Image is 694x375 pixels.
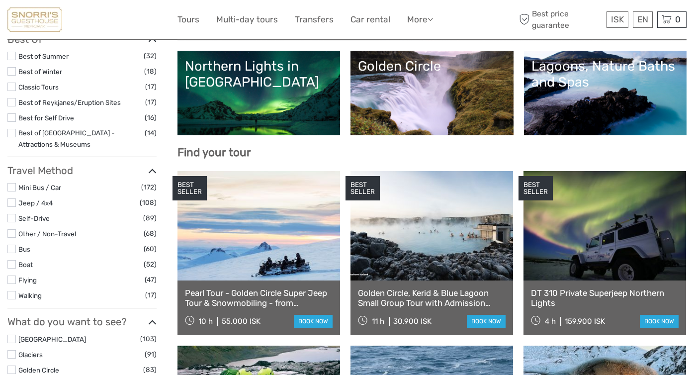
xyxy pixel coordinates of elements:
span: (17) [145,96,157,108]
h3: Travel Method [7,165,157,177]
a: Mini Bus / Car [18,184,61,191]
span: (89) [143,212,157,224]
span: (172) [141,182,157,193]
a: Northern Lights in [GEOGRAPHIC_DATA] [185,58,333,128]
span: (68) [144,228,157,239]
a: Best of Winter [18,68,62,76]
div: EN [633,11,653,28]
div: Northern Lights in [GEOGRAPHIC_DATA] [185,58,333,91]
a: Car rental [350,12,390,27]
a: Best of Reykjanes/Eruption Sites [18,98,121,106]
a: book now [640,315,679,328]
a: Pearl Tour - Golden Circle Super Jeep Tour & Snowmobiling - from [GEOGRAPHIC_DATA] [185,288,333,308]
div: Lagoons, Nature Baths and Spas [531,58,680,91]
div: BEST SELLER [346,176,380,201]
span: 10 h [198,317,213,326]
div: 55.000 ISK [222,317,260,326]
a: Bus [18,245,30,253]
a: Other / Non-Travel [18,230,76,238]
img: Snorri's Guesthouse [7,7,62,32]
a: Walking [18,291,42,299]
span: 0 [674,14,682,24]
a: Multi-day tours [216,12,278,27]
a: Glaciers [18,351,43,359]
span: 4 h [545,317,556,326]
a: Best of Summer [18,52,69,60]
span: ISK [611,14,624,24]
a: Golden Circle [358,58,506,128]
a: [GEOGRAPHIC_DATA] [18,335,86,343]
a: Self-Drive [18,214,50,222]
b: Find your tour [177,146,251,159]
span: (17) [145,289,157,301]
a: Golden Circle [18,366,59,374]
a: Tours [177,12,199,27]
span: (103) [140,333,157,345]
a: Lagoons, Nature Baths and Spas [531,58,680,128]
div: 30.900 ISK [393,317,432,326]
span: (32) [144,50,157,62]
span: (14) [145,127,157,139]
button: Open LiveChat chat widget [114,15,126,27]
a: Transfers [295,12,334,27]
a: book now [294,315,333,328]
a: Best of [GEOGRAPHIC_DATA] - Attractions & Museums [18,129,115,148]
span: (91) [145,349,157,360]
span: 11 h [372,317,384,326]
a: DT 310 Private Superjeep Northern Lights [531,288,679,308]
span: (47) [145,274,157,285]
span: (17) [145,81,157,93]
span: (18) [144,66,157,77]
a: More [407,12,433,27]
span: (60) [144,243,157,255]
span: (52) [144,259,157,270]
h3: What do you want to see? [7,316,157,328]
a: book now [467,315,506,328]
span: Best price guarantee [517,8,605,30]
span: (16) [145,112,157,123]
p: We're away right now. Please check back later! [14,17,112,25]
a: Classic Tours [18,83,59,91]
div: 159.900 ISK [565,317,605,326]
a: Jeep / 4x4 [18,199,53,207]
a: Boat [18,261,33,269]
a: Golden Circle, Kerid & Blue Lagoon Small Group Tour with Admission Ticket [358,288,506,308]
div: Golden Circle [358,58,506,74]
a: Best for Self Drive [18,114,74,122]
div: BEST SELLER [173,176,207,201]
span: (108) [140,197,157,208]
a: Flying [18,276,37,284]
div: BEST SELLER [519,176,553,201]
